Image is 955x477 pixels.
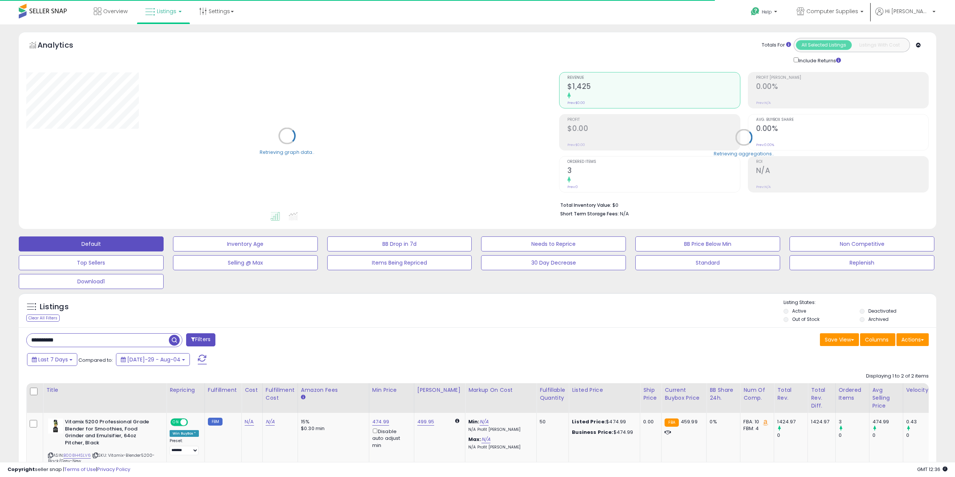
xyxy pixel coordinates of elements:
span: Last 7 Days [38,356,68,363]
button: [DATE]-29 - Aug-04 [116,353,190,366]
span: 2025-08-12 12:36 GMT [917,466,947,473]
b: Min: [468,418,480,425]
div: 0 [839,432,869,439]
div: 1424.97 [811,418,829,425]
small: Amazon Fees. [301,394,305,401]
button: Last 7 Days [27,353,77,366]
div: Retrieving graph data.. [260,149,314,155]
div: Ship Price [643,386,658,402]
div: Repricing [170,386,202,394]
span: OFF [187,419,199,426]
span: 459.99 [681,418,698,425]
b: Listed Price: [572,418,606,425]
label: Archived [868,316,889,322]
div: Num of Comp. [743,386,771,402]
span: | SKU: Vitamix-Blender5200-Black/Grey-New [48,452,155,463]
button: Columns [860,333,895,346]
h5: Listings [40,302,69,312]
span: ON [171,419,180,426]
div: Fulfillment Cost [266,386,295,402]
div: Total Rev. [777,386,805,402]
a: 499.95 [417,418,434,426]
b: Max: [468,436,481,443]
span: [DATE]-29 - Aug-04 [127,356,180,363]
div: 0.43 [906,418,937,425]
span: Compared to: [78,357,113,364]
span: Hi [PERSON_NAME] [885,8,930,15]
b: Business Price: [572,429,613,436]
div: Include Returns [788,56,850,65]
a: Hi [PERSON_NAME] [875,8,935,24]
button: Default [19,236,164,251]
a: Help [745,1,785,24]
button: Top Sellers [19,255,164,270]
div: Fulfillment [208,386,238,394]
button: Actions [896,333,929,346]
p: Listing States: [784,299,936,306]
button: BB Price Below Min [635,236,780,251]
span: Columns [865,336,889,343]
button: Download1 [19,274,164,289]
div: Cost [245,386,259,394]
button: Non Competitive [790,236,934,251]
div: 50 [540,418,563,425]
p: N/A Profit [PERSON_NAME] [468,427,531,432]
img: 31pCllcsKFL._SL40_.jpg [48,418,63,433]
button: Filters [186,333,215,346]
p: N/A Profit [PERSON_NAME] [468,445,531,450]
label: Out of Stock [792,316,820,322]
button: Listings With Cost [851,40,907,50]
div: Title [46,386,163,394]
div: 0.00 [643,418,656,425]
div: Total Rev. Diff. [811,386,832,410]
strong: Copyright [8,466,35,473]
div: [PERSON_NAME] [417,386,462,394]
div: FBM: 4 [743,425,768,432]
div: $474.99 [572,429,634,436]
button: BB Drop in 7d [327,236,472,251]
div: Ordered Items [839,386,866,402]
div: seller snap | | [8,466,130,473]
button: Items Being Repriced [327,255,472,270]
b: Vitamix 5200 Professional Grade Blender for Smoothies, Food Grinder and Emulsifier, 64oz Pitcher,... [65,418,156,448]
div: Displaying 1 to 2 of 2 items [866,373,929,380]
div: Current Buybox Price [665,386,703,402]
a: Terms of Use [64,466,96,473]
button: Replenish [790,255,934,270]
span: Overview [103,8,128,15]
button: Save View [820,333,859,346]
div: Retrieving aggregations.. [714,150,774,157]
button: Needs to Reprice [481,236,626,251]
div: Velocity [906,386,934,394]
div: Markup on Cost [468,386,533,394]
div: 0 [872,432,903,439]
span: Listings [157,8,176,15]
div: 0% [710,418,734,425]
div: 3 [839,418,869,425]
button: Standard [635,255,780,270]
button: 30 Day Decrease [481,255,626,270]
button: Inventory Age [173,236,318,251]
div: 0 [906,432,937,439]
div: Win BuyBox * [170,430,199,437]
div: Listed Price [572,386,637,394]
div: 0 [777,432,808,439]
div: BB Share 24h. [710,386,737,402]
small: FBM [208,418,223,426]
span: Help [762,9,772,15]
h5: Analytics [38,40,88,52]
div: Totals For [762,42,791,49]
a: N/A [480,418,489,426]
span: Computer Supplies [806,8,858,15]
small: FBA [665,418,678,427]
label: Active [792,308,806,314]
div: FBA: 10 [743,418,768,425]
div: Min Price [372,386,411,394]
th: The percentage added to the cost of goods (COGS) that forms the calculator for Min & Max prices. [465,383,537,413]
div: $474.99 [572,418,634,425]
a: 474.99 [372,418,389,426]
a: Privacy Policy [97,466,130,473]
a: N/A [266,418,275,426]
div: Amazon Fees [301,386,366,394]
div: Disable auto adjust min [372,427,408,449]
